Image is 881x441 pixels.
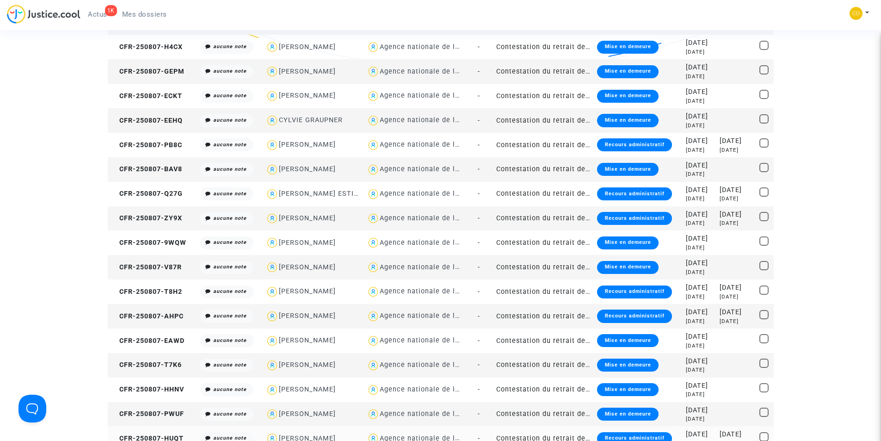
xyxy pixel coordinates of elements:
div: [DATE] [686,170,713,178]
div: Mise en demeure [597,359,658,372]
div: [PERSON_NAME] [279,43,336,51]
div: [DATE] [686,87,713,97]
div: [DATE] [686,161,713,171]
div: Recours administratif [597,310,672,323]
div: [DATE] [720,219,753,227]
img: icon-user.svg [367,383,380,397]
div: CYLVIE GRAUPNER [279,116,343,124]
div: Mise en demeure [597,114,658,127]
div: [PERSON_NAME] [279,312,336,320]
span: Mes dossiers [122,10,167,19]
div: Recours administratif [597,212,672,225]
div: [PERSON_NAME] [279,141,336,149]
img: icon-user.svg [367,334,380,348]
div: [DATE] [686,342,713,350]
div: Recours administratif [597,187,672,200]
i: aucune note [213,435,246,441]
div: [PERSON_NAME] [279,287,336,295]
div: [DATE] [686,258,713,268]
div: Agence nationale de l'habitat [380,92,481,99]
img: icon-user.svg [367,261,380,274]
td: Contestation du retrait de [PERSON_NAME] par l'ANAH (mandataire) [493,402,594,427]
div: [PERSON_NAME] [279,336,336,344]
td: Contestation du retrait de [PERSON_NAME] par l'ANAH (mandataire) [493,304,594,329]
img: icon-user.svg [265,163,279,176]
div: Agence nationale de l'habitat [380,165,481,173]
div: [DATE] [686,268,713,276]
img: icon-user.svg [265,187,279,201]
i: aucune note [213,142,246,148]
div: [DATE] [686,317,713,325]
div: [DATE] [720,185,753,195]
div: [DATE] [686,146,713,154]
div: [DATE] [686,381,713,391]
i: aucune note [213,337,246,343]
td: Contestation du retrait de [PERSON_NAME] par l'ANAH (mandataire) [493,133,594,157]
span: - [478,385,480,393]
td: Contestation du retrait de [PERSON_NAME] par l'ANAH (mandataire) [493,280,594,304]
div: [DATE] [686,136,713,146]
div: [DATE] [720,195,753,203]
div: Mise en demeure [597,408,658,421]
img: icon-user.svg [367,40,380,54]
div: Mise en demeure [597,334,658,347]
i: aucune note [213,362,246,368]
div: Agence nationale de l'habitat [380,336,481,344]
div: [DATE] [686,48,713,56]
div: Agence nationale de l'habitat [380,410,481,418]
div: [DATE] [686,244,713,252]
td: Contestation du retrait de [PERSON_NAME] par l'ANAH (mandataire) [493,108,594,133]
div: [DATE] [686,97,713,105]
img: icon-user.svg [367,236,380,249]
span: CFR-250807-ECKT [111,92,182,100]
iframe: Help Scout Beacon - Open [18,395,46,422]
span: - [478,337,480,345]
div: [DATE] [686,210,713,220]
div: [DATE] [686,307,713,317]
span: CFR-250807-9WQW [111,239,186,247]
div: [DATE] [720,136,753,146]
div: [PERSON_NAME] [279,263,336,271]
span: CFR-250807-EEHQ [111,117,183,124]
img: icon-user.svg [265,383,279,397]
div: [DATE] [720,283,753,293]
div: [DATE] [720,146,753,154]
span: - [478,361,480,369]
i: aucune note [213,386,246,392]
span: CFR-250807-PWUF [111,410,184,418]
img: icon-user.svg [367,114,380,127]
div: [DATE] [686,38,713,48]
img: icon-user.svg [367,138,380,152]
div: [DATE] [686,356,713,366]
img: icon-user.svg [367,212,380,225]
img: icon-user.svg [367,187,380,201]
img: icon-user.svg [367,163,380,176]
div: [DATE] [686,391,713,398]
span: CFR-250807-Q27G [111,190,183,198]
div: [PERSON_NAME] [279,361,336,369]
div: Mise en demeure [597,163,658,176]
span: - [478,165,480,173]
i: aucune note [213,43,246,50]
td: Contestation du retrait de [PERSON_NAME] par l'ANAH (mandataire) [493,157,594,182]
div: [PERSON_NAME] [279,68,336,75]
div: Agence nationale de l'habitat [380,263,481,271]
img: icon-user.svg [367,408,380,421]
div: [DATE] [686,62,713,73]
div: Recours administratif [597,286,672,298]
div: Mise en demeure [597,90,658,103]
img: icon-user.svg [367,359,380,372]
img: icon-user.svg [265,138,279,152]
span: - [478,312,480,320]
div: Recours administratif [597,138,672,151]
img: jc-logo.svg [7,5,80,24]
div: [DATE] [720,307,753,317]
i: aucune note [213,313,246,319]
div: Mise en demeure [597,383,658,396]
td: Contestation du retrait de [PERSON_NAME] par l'ANAH (mandataire) [493,353,594,378]
img: 84a266a8493598cb3cce1313e02c3431 [850,7,863,20]
div: Mise en demeure [597,41,658,54]
span: - [478,92,480,100]
span: - [478,68,480,75]
div: [DATE] [686,112,713,122]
